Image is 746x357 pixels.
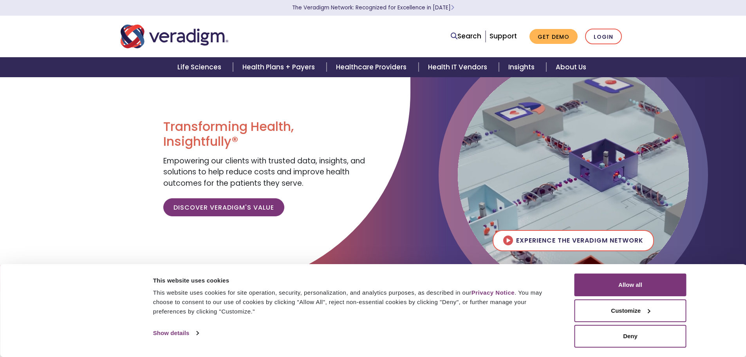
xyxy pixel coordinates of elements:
a: Health IT Vendors [419,57,499,77]
a: Insights [499,57,546,77]
a: Login [585,29,622,45]
button: Deny [574,325,686,348]
div: This website uses cookies for site operation, security, personalization, and analytics purposes, ... [153,288,557,316]
img: Veradigm logo [121,24,228,49]
a: Life Sciences [168,57,233,77]
a: Healthcare Providers [327,57,418,77]
button: Customize [574,299,686,322]
a: Privacy Notice [471,289,515,296]
span: Empowering our clients with trusted data, insights, and solutions to help reduce costs and improv... [163,156,365,188]
a: Search [451,31,481,42]
a: Get Demo [529,29,578,44]
a: The Veradigm Network: Recognized for Excellence in [DATE]Learn More [292,4,454,11]
a: Support [490,31,517,41]
h1: Transforming Health, Insightfully® [163,119,367,149]
button: Allow all [574,274,686,296]
a: Show details [153,327,199,339]
a: Discover Veradigm's Value [163,198,284,216]
div: This website uses cookies [153,276,557,285]
a: About Us [546,57,596,77]
a: Health Plans + Payers [233,57,327,77]
span: Learn More [451,4,454,11]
